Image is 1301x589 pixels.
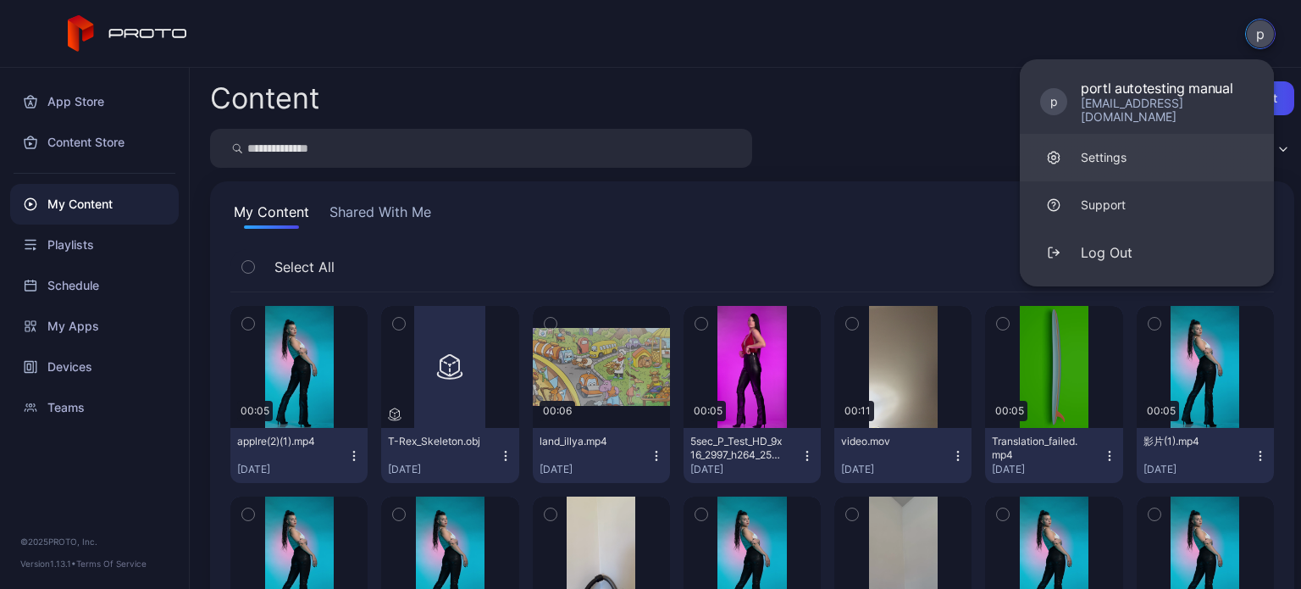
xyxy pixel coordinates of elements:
button: video.mov[DATE] [834,428,972,483]
a: App Store [10,81,179,122]
a: Schedule [10,265,179,306]
div: portl autotesting manual [1081,80,1254,97]
div: [DATE] [388,463,498,476]
div: applre(2)(1).mp4 [237,435,330,448]
button: applre(2)(1).mp4[DATE] [230,428,368,483]
div: p [1040,88,1067,115]
div: 影片(1).mp4 [1143,435,1237,448]
a: My Apps [10,306,179,347]
div: [DATE] [237,463,347,476]
button: Log Out [1020,229,1274,276]
button: My Content [230,202,313,229]
a: Devices [10,347,179,387]
div: © 2025 PROTO, Inc. [20,535,169,548]
div: 5sec_P_Test_HD_9x16_2997_h264_25Mbps_Rec709_2ch(3).mp4 [690,435,783,462]
div: [DATE] [1143,463,1254,476]
div: [DATE] [690,463,800,476]
span: Select All [274,257,335,277]
a: Settings [1020,134,1274,181]
a: Content Store [10,122,179,163]
div: video.mov [841,435,934,448]
a: Teams [10,387,179,428]
div: [DATE] [540,463,650,476]
button: 5sec_P_Test_HD_9x16_2997_h264_25Mbps_Rec709_2ch(3).mp4[DATE] [684,428,821,483]
button: Translation_failed.mp4[DATE] [985,428,1122,483]
button: p [1245,19,1276,49]
a: Playlists [10,225,179,265]
a: Terms Of Service [76,558,147,569]
a: Support [1020,181,1274,229]
div: [EMAIL_ADDRESS][DOMAIN_NAME] [1081,97,1254,124]
div: Content [210,84,319,113]
span: Version 1.13.1 • [20,558,76,569]
div: land_illya.mp4 [540,435,633,448]
a: My Content [10,184,179,225]
button: Shared With Me [326,202,435,229]
div: Translation_failed.mp4 [992,435,1085,462]
button: T-Rex_Skeleton.obj[DATE] [381,428,518,483]
div: [DATE] [841,463,951,476]
button: land_illya.mp4[DATE] [533,428,670,483]
div: Support [1081,197,1126,214]
a: pportl autotesting manual[EMAIL_ADDRESS][DOMAIN_NAME] [1020,69,1274,134]
div: T-Rex_Skeleton.obj [388,435,481,448]
div: Log Out [1081,242,1132,263]
button: 影片(1).mp4[DATE] [1137,428,1274,483]
div: [DATE] [992,463,1102,476]
div: Settings [1081,149,1127,166]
